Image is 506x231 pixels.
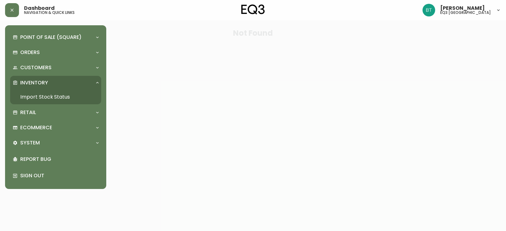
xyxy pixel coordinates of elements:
[10,61,101,75] div: Customers
[20,49,40,56] p: Orders
[20,172,99,179] p: Sign Out
[10,30,101,44] div: Point of Sale (Square)
[440,11,491,15] h5: eq3 [GEOGRAPHIC_DATA]
[440,6,485,11] span: [PERSON_NAME]
[24,6,55,11] span: Dashboard
[24,11,75,15] h5: navigation & quick links
[241,4,265,15] img: logo
[20,79,48,86] p: Inventory
[423,4,435,16] img: e958fd014cdad505c98c8d90babe8449
[10,136,101,150] div: System
[10,90,101,104] a: Import Stock Status
[20,64,52,71] p: Customers
[20,34,82,41] p: Point of Sale (Square)
[10,167,101,184] div: Sign Out
[20,156,99,163] p: Report Bug
[10,106,101,119] div: Retail
[20,124,52,131] p: Ecommerce
[20,139,40,146] p: System
[20,109,36,116] p: Retail
[10,121,101,135] div: Ecommerce
[10,76,101,90] div: Inventory
[10,151,101,167] div: Report Bug
[10,46,101,59] div: Orders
